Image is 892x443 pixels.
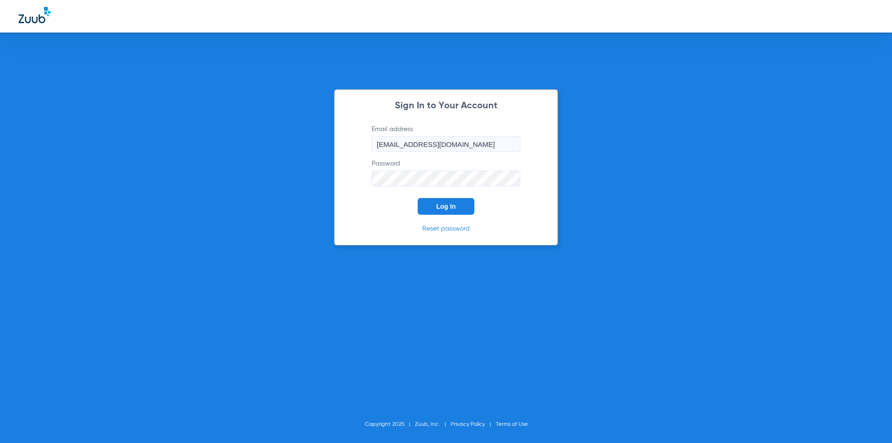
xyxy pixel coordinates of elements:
[372,125,520,152] label: Email address
[422,225,470,232] a: Reset password
[365,420,415,429] li: Copyright 2025
[19,7,51,23] img: Zuub Logo
[418,198,474,215] button: Log In
[436,203,456,210] span: Log In
[372,171,520,186] input: Password
[846,398,892,443] iframe: Chat Widget
[451,422,485,427] a: Privacy Policy
[415,420,451,429] li: Zuub, Inc.
[358,101,534,111] h2: Sign In to Your Account
[372,159,520,186] label: Password
[496,422,528,427] a: Terms of Use
[372,136,520,152] input: Email address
